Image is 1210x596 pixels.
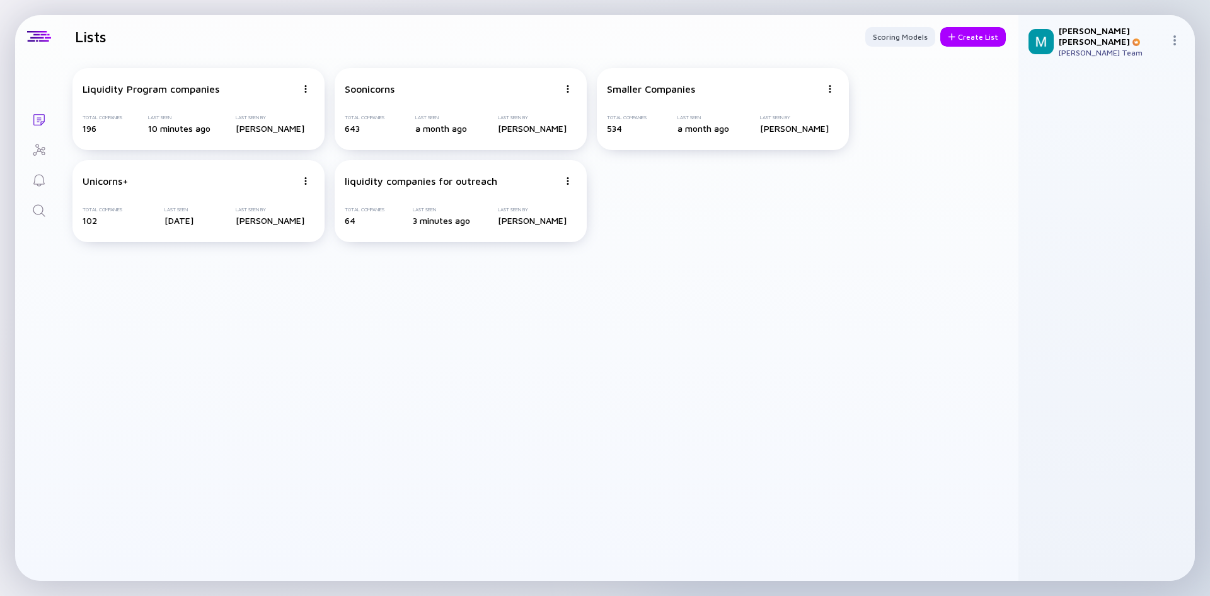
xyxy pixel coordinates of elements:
[345,175,497,187] div: liquidity companies for outreach
[1170,35,1180,45] img: Menu
[865,27,935,47] button: Scoring Models
[164,215,193,226] div: [DATE]
[236,123,304,134] div: [PERSON_NAME]
[302,85,309,93] img: Menu
[826,85,834,93] img: Menu
[15,164,62,194] a: Reminders
[83,123,96,134] span: 196
[677,123,729,134] div: a month ago
[564,85,572,93] img: Menu
[415,123,467,134] div: a month ago
[498,207,567,213] div: Last Seen By
[607,115,647,120] div: Total Companies
[83,115,122,120] div: Total Companies
[15,194,62,225] a: Search
[236,207,304,213] div: Last Seen By
[1028,29,1054,54] img: Mordechai Profile Picture
[236,115,304,120] div: Last Seen By
[302,177,309,185] img: Menu
[1059,25,1165,47] div: [PERSON_NAME] [PERSON_NAME]
[83,175,129,187] div: Unicorns+
[940,27,1006,47] button: Create List
[760,115,829,120] div: Last Seen By
[607,123,622,134] span: 534
[413,215,470,226] div: 3 minutes ago
[498,215,567,226] div: [PERSON_NAME]
[607,83,695,95] div: Smaller Companies
[164,207,193,213] div: Last Seen
[1059,48,1165,57] div: [PERSON_NAME] Team
[564,177,572,185] img: Menu
[413,207,470,213] div: Last Seen
[345,215,355,226] span: 64
[236,215,304,226] div: [PERSON_NAME]
[760,123,829,134] div: [PERSON_NAME]
[15,134,62,164] a: Investor Map
[83,83,219,95] div: Liquidity Program companies
[15,103,62,134] a: Lists
[148,115,210,120] div: Last Seen
[75,28,107,45] h1: Lists
[345,83,395,95] div: Soonicorns
[345,207,384,213] div: Total Companies
[148,123,210,134] div: 10 minutes ago
[83,207,122,213] div: Total Companies
[83,215,97,226] span: 102
[415,115,467,120] div: Last Seen
[498,123,567,134] div: [PERSON_NAME]
[345,115,384,120] div: Total Companies
[498,115,567,120] div: Last Seen By
[345,123,360,134] span: 643
[677,115,729,120] div: Last Seen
